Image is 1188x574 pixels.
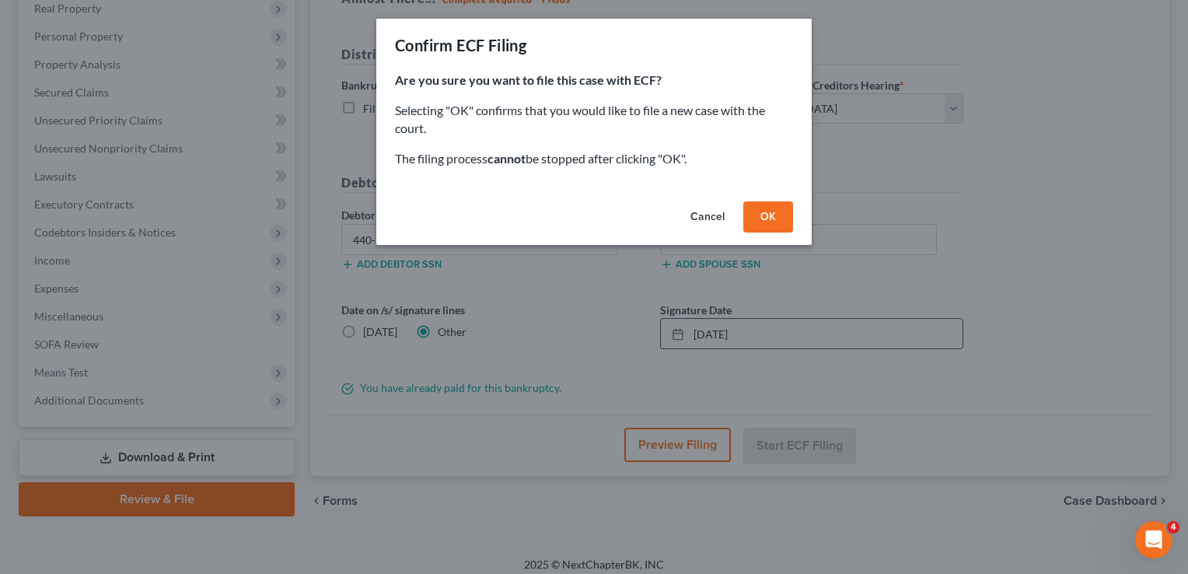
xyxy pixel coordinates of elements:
div: Confirm ECF Filing [395,34,526,56]
p: The filing process be stopped after clicking "OK". [395,150,793,168]
span: 4 [1167,521,1179,534]
button: Cancel [678,201,737,233]
p: Selecting "OK" confirms that you would like to file a new case with the court. [395,102,793,138]
strong: Are you sure you want to file this case with ECF? [395,72,662,87]
strong: cannot [487,151,526,166]
button: OK [743,201,793,233]
iframe: Intercom live chat [1135,521,1172,558]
